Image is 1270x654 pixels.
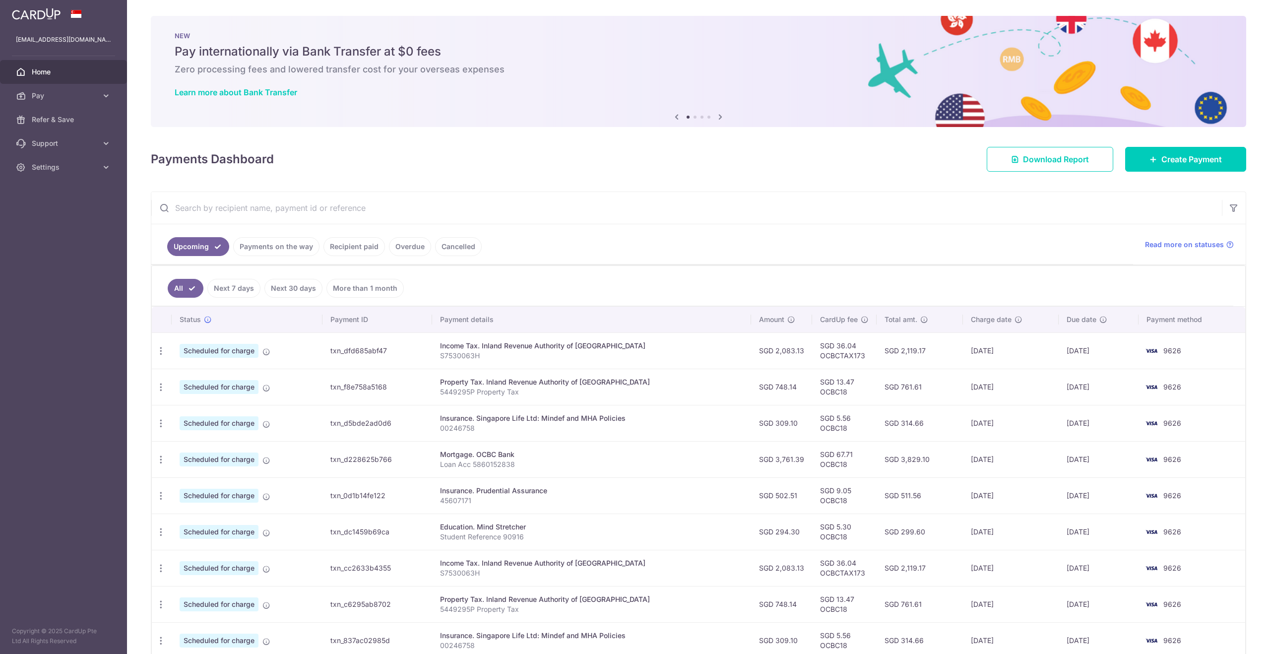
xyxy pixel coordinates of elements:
span: Scheduled for charge [180,634,258,648]
img: Bank Card [1142,562,1161,574]
a: Recipient paid [323,237,385,256]
a: Upcoming [167,237,229,256]
span: Scheduled for charge [180,489,258,503]
td: SGD 761.61 [877,369,963,405]
th: Payment method [1139,307,1245,332]
span: Scheduled for charge [180,380,258,394]
a: Cancelled [435,237,482,256]
td: SGD 13.47 OCBC18 [812,369,877,405]
span: Settings [32,162,97,172]
p: Loan Acc 5860152838 [440,459,744,469]
span: Scheduled for charge [180,344,258,358]
td: SGD 5.30 OCBC18 [812,514,877,550]
img: Bank Card [1142,635,1161,647]
td: [DATE] [963,514,1058,550]
img: CardUp [12,8,61,20]
a: All [168,279,203,298]
span: Create Payment [1161,153,1222,165]
img: Bank Card [1142,598,1161,610]
td: [DATE] [1059,441,1139,477]
td: SGD 299.60 [877,514,963,550]
td: txn_d228625b766 [322,441,432,477]
span: Scheduled for charge [180,525,258,539]
div: Property Tax. Inland Revenue Authority of [GEOGRAPHIC_DATA] [440,377,744,387]
span: Refer & Save [32,115,97,125]
td: [DATE] [963,441,1058,477]
td: [DATE] [963,332,1058,369]
span: Scheduled for charge [180,416,258,430]
span: 9626 [1163,383,1181,391]
img: Bank Card [1142,526,1161,538]
span: Read more on statuses [1145,240,1224,250]
td: [DATE] [1059,332,1139,369]
td: SGD 5.56 OCBC18 [812,405,877,441]
span: 9626 [1163,419,1181,427]
span: Status [180,315,201,325]
td: SGD 9.05 OCBC18 [812,477,877,514]
span: Due date [1067,315,1096,325]
td: [DATE] [1059,550,1139,586]
td: [DATE] [1059,477,1139,514]
a: Payments on the way [233,237,319,256]
span: 9626 [1163,527,1181,536]
td: SGD 13.47 OCBC18 [812,586,877,622]
div: Insurance. Prudential Assurance [440,486,744,496]
span: Total amt. [885,315,917,325]
div: Income Tax. Inland Revenue Authority of [GEOGRAPHIC_DATA] [440,558,744,568]
p: S7530063H [440,568,744,578]
img: Bank Card [1142,454,1161,465]
td: txn_c6295ab8702 [322,586,432,622]
a: Download Report [987,147,1113,172]
td: SGD 36.04 OCBCTAX173 [812,550,877,586]
span: Download Report [1023,153,1089,165]
p: [EMAIL_ADDRESS][DOMAIN_NAME] [16,35,111,45]
td: [DATE] [963,586,1058,622]
span: Pay [32,91,97,101]
td: SGD 511.56 [877,477,963,514]
a: More than 1 month [326,279,404,298]
td: [DATE] [1059,586,1139,622]
span: 9626 [1163,564,1181,572]
td: txn_dc1459b69ca [322,514,432,550]
img: Bank transfer banner [151,16,1246,127]
td: [DATE] [1059,514,1139,550]
th: Payment details [432,307,752,332]
p: 5449295P Property Tax [440,604,744,614]
td: SGD 2,119.17 [877,332,963,369]
p: S7530063H [440,351,744,361]
span: 9626 [1163,600,1181,608]
p: NEW [175,32,1222,40]
td: [DATE] [963,405,1058,441]
th: Payment ID [322,307,432,332]
h6: Zero processing fees and lowered transfer cost for your overseas expenses [175,64,1222,75]
img: Bank Card [1142,490,1161,502]
td: SGD 748.14 [751,369,812,405]
p: 5449295P Property Tax [440,387,744,397]
div: Insurance. Singapore Life Ltd: Mindef and MHA Policies [440,413,744,423]
td: txn_0d1b14fe122 [322,477,432,514]
p: 00246758 [440,641,744,651]
a: Learn more about Bank Transfer [175,87,297,97]
td: txn_d5bde2ad0d6 [322,405,432,441]
td: txn_dfd685abf47 [322,332,432,369]
span: 9626 [1163,346,1181,355]
td: SGD 294.30 [751,514,812,550]
td: SGD 2,119.17 [877,550,963,586]
div: Education. Mind Stretcher [440,522,744,532]
div: Mortgage. OCBC Bank [440,450,744,459]
td: SGD 309.10 [751,405,812,441]
span: Scheduled for charge [180,561,258,575]
div: Insurance. Singapore Life Ltd: Mindef and MHA Policies [440,631,744,641]
td: SGD 761.61 [877,586,963,622]
td: [DATE] [963,369,1058,405]
td: txn_f8e758a5168 [322,369,432,405]
p: Student Reference 90916 [440,532,744,542]
span: Amount [759,315,784,325]
p: 45607171 [440,496,744,506]
a: Read more on statuses [1145,240,1234,250]
img: Bank Card [1142,345,1161,357]
span: Home [32,67,97,77]
span: 9626 [1163,491,1181,500]
td: SGD 314.66 [877,405,963,441]
td: SGD 3,761.39 [751,441,812,477]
